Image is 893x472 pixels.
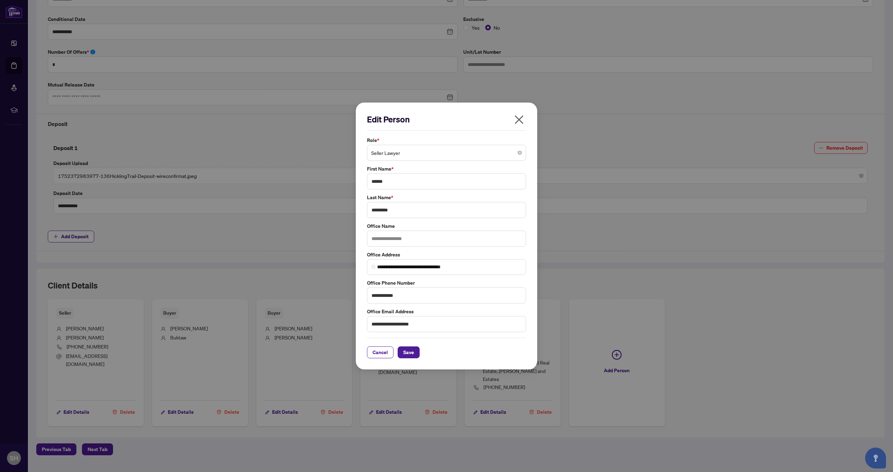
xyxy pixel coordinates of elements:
[518,151,522,155] span: close-circle
[367,194,526,201] label: Last Name
[373,347,388,358] span: Cancel
[367,251,526,259] label: Office Address
[367,308,526,315] label: Office Email Address
[403,347,414,358] span: Save
[367,165,526,173] label: First Name
[367,346,393,358] button: Cancel
[367,114,526,125] h2: Edit Person
[371,146,522,159] span: Seller Lawyer
[398,346,420,358] button: Save
[367,279,526,287] label: Office Phone Number
[865,448,886,469] button: Open asap
[513,114,525,125] span: close
[367,222,526,230] label: Office Name
[372,265,376,269] img: search_icon
[367,136,526,144] label: Role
